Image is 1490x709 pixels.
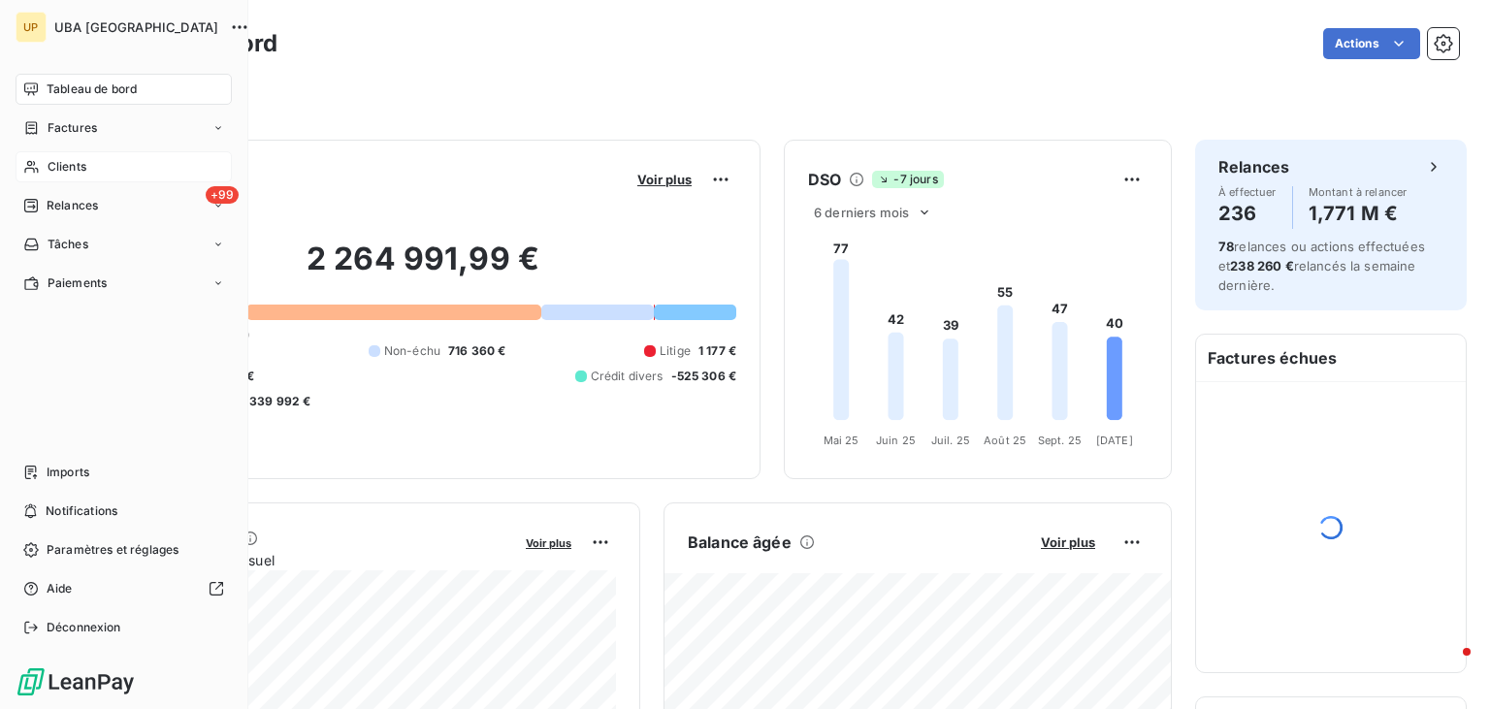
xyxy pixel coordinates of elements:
span: À effectuer [1218,186,1277,198]
span: Paiements [48,274,107,292]
span: Non-échu [384,342,440,360]
span: 78 [1218,239,1234,254]
button: Voir plus [520,533,577,551]
span: -339 992 € [243,393,311,410]
button: Voir plus [1035,533,1101,551]
span: Crédit divers [591,368,664,385]
tspan: Mai 25 [824,434,859,447]
h6: Factures échues [1196,335,1466,381]
span: 716 360 € [448,342,505,360]
span: relances ou actions effectuées et relancés la semaine dernière. [1218,239,1425,293]
span: -525 306 € [671,368,737,385]
span: Voir plus [526,536,571,550]
span: Tableau de bord [47,81,137,98]
iframe: Intercom live chat [1424,643,1471,690]
span: Litige [660,342,691,360]
tspan: [DATE] [1096,434,1133,447]
tspan: Sept. 25 [1038,434,1082,447]
span: Imports [47,464,89,481]
h6: Balance âgée [688,531,792,554]
span: Montant à relancer [1309,186,1408,198]
span: Déconnexion [47,619,121,636]
span: Paramètres et réglages [47,541,178,559]
tspan: Juil. 25 [931,434,970,447]
span: Tâches [48,236,88,253]
span: 1 177 € [698,342,736,360]
span: Aide [47,580,73,597]
h4: 1,771 M € [1309,198,1408,229]
span: -7 jours [872,171,943,188]
span: Voir plus [1041,534,1095,550]
span: Clients [48,158,86,176]
span: Chiffre d'affaires mensuel [110,550,512,570]
tspan: Juin 25 [876,434,916,447]
h4: 236 [1218,198,1277,229]
span: UBA [GEOGRAPHIC_DATA] [54,19,218,35]
button: Actions [1323,28,1420,59]
h6: Relances [1218,155,1289,178]
div: UP [16,12,47,43]
h2: 2 264 991,99 € [110,240,736,298]
span: Relances [47,197,98,214]
a: Aide [16,573,232,604]
span: Voir plus [637,172,692,187]
button: Voir plus [632,171,697,188]
span: +99 [206,186,239,204]
span: Factures [48,119,97,137]
span: 238 260 € [1230,258,1293,274]
h6: DSO [808,168,841,191]
span: 6 derniers mois [814,205,909,220]
img: Logo LeanPay [16,666,136,697]
span: Notifications [46,502,117,520]
tspan: Août 25 [984,434,1026,447]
